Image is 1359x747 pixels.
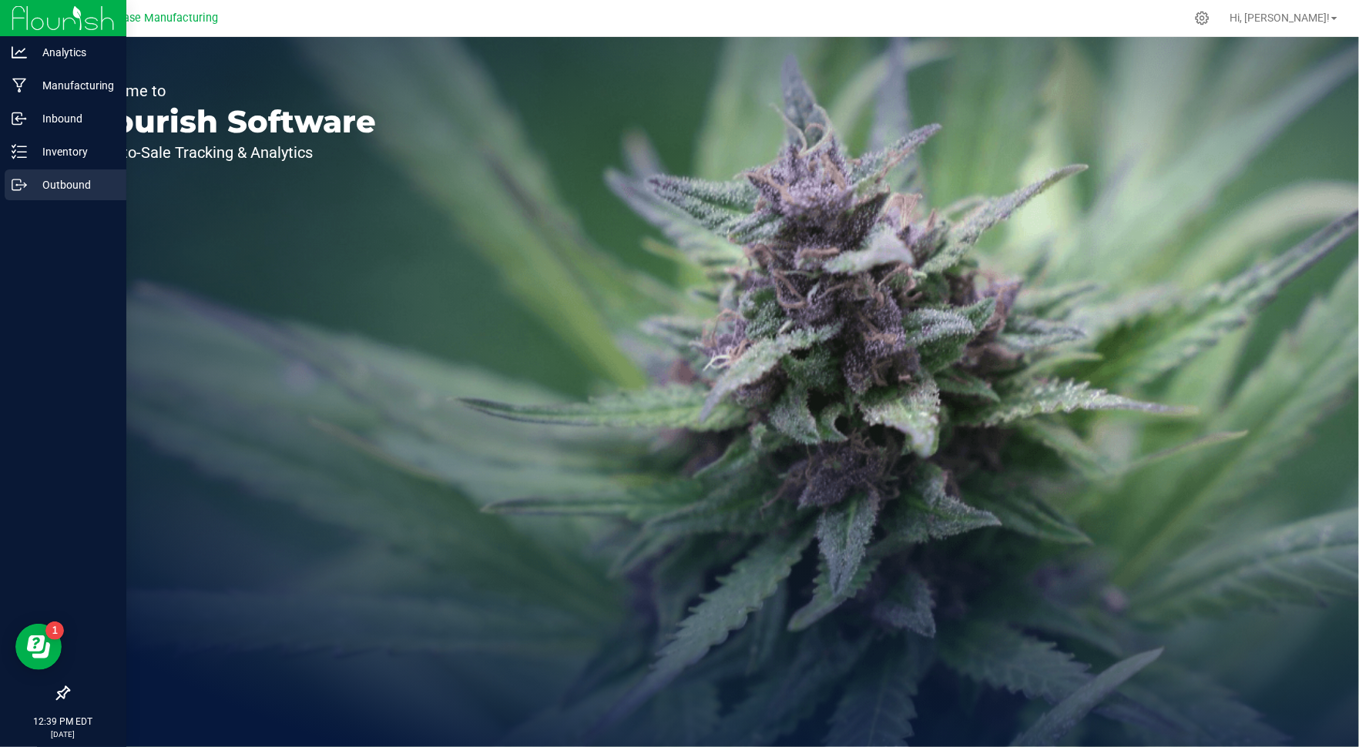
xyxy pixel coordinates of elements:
[12,45,27,60] inline-svg: Analytics
[27,176,119,194] p: Outbound
[45,621,64,640] iframe: Resource center unread badge
[7,729,119,740] p: [DATE]
[27,76,119,95] p: Manufacturing
[27,43,119,62] p: Analytics
[12,144,27,159] inline-svg: Inventory
[83,83,376,99] p: Welcome to
[12,111,27,126] inline-svg: Inbound
[96,12,218,25] span: Starbase Manufacturing
[12,78,27,93] inline-svg: Manufacturing
[27,142,119,161] p: Inventory
[7,715,119,729] p: 12:39 PM EDT
[15,624,62,670] iframe: Resource center
[83,106,376,137] p: Flourish Software
[27,109,119,128] p: Inbound
[12,177,27,193] inline-svg: Outbound
[1230,12,1330,24] span: Hi, [PERSON_NAME]!
[83,145,376,160] p: Seed-to-Sale Tracking & Analytics
[1193,11,1212,25] div: Manage settings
